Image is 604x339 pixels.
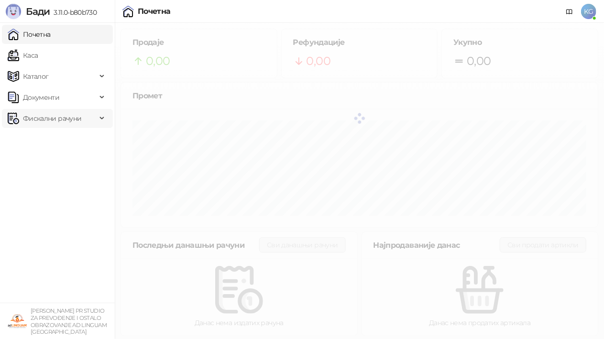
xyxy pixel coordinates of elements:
[23,88,59,107] span: Документи
[31,307,107,335] small: [PERSON_NAME] PR STUDIO ZA PREVOĐENJE I OSTALO OBRAZOVANJE AD LINGUAM [GEOGRAPHIC_DATA]
[8,25,51,44] a: Почетна
[26,6,50,17] span: Бади
[581,4,596,19] span: KG
[8,46,38,65] a: Каса
[138,8,171,15] div: Почетна
[562,4,577,19] a: Документација
[23,109,81,128] span: Фискални рачуни
[23,67,49,86] span: Каталог
[8,312,27,331] img: 64x64-companyLogo-c5ad2060-3bc4-476d-a48b-74442626a144.png
[6,4,21,19] img: Logo
[50,8,97,17] span: 3.11.0-b80b730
